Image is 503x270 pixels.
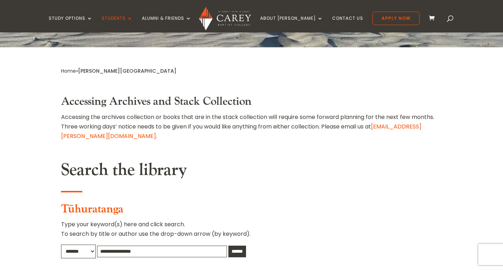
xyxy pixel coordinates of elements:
[49,16,92,32] a: Study Options
[61,112,442,141] p: Accessing the archives collection or books that are in the stack collection will require some for...
[332,16,363,32] a: Contact Us
[61,95,442,112] h3: Accessing Archives and Stack Collection
[61,67,76,74] a: Home
[372,12,420,25] a: Apply Now
[61,67,176,74] span: »
[260,16,323,32] a: About [PERSON_NAME]
[199,7,251,30] img: Carey Baptist College
[142,16,191,32] a: Alumni & Friends
[61,220,442,244] p: Type your keyword(s) here and click search. To search by title or author use the drop-down arrow ...
[78,67,176,74] span: [PERSON_NAME][GEOGRAPHIC_DATA]
[61,203,442,220] h3: Tūhuratanga
[102,16,133,32] a: Students
[61,160,442,184] h2: Search the library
